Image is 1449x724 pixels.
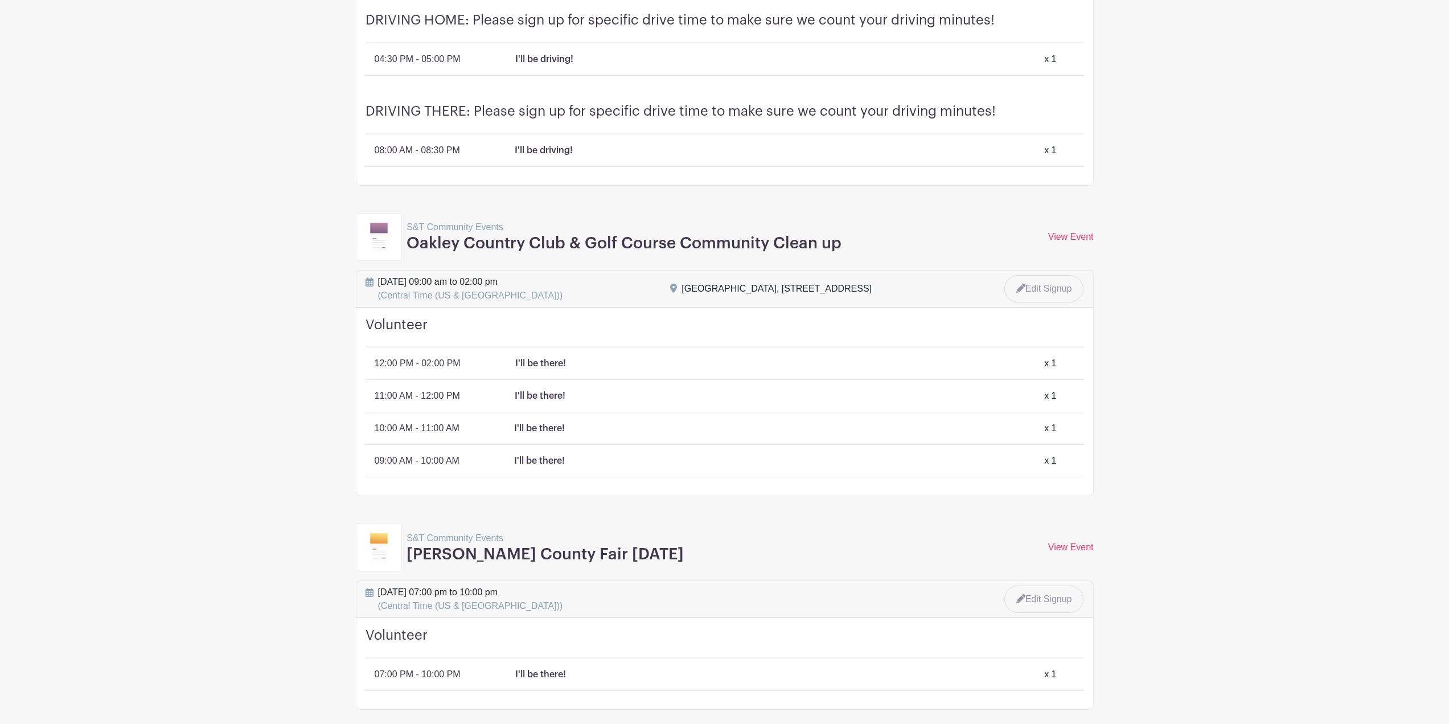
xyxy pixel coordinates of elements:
[1044,422,1056,435] div: x 1
[1044,389,1056,403] div: x 1
[407,531,684,545] p: S&T Community Events
[375,389,460,403] p: 11:00 AM - 12:00 PM
[514,422,565,435] p: I'll be there!
[378,601,563,611] span: (Central Time (US & [GEOGRAPHIC_DATA]))
[515,357,566,370] p: I'll be there!
[375,52,461,66] p: 04:30 PM - 05:00 PM
[515,668,566,681] p: I'll be there!
[375,668,461,681] p: 07:00 PM - 10:00 PM
[515,144,573,157] p: I'll be driving!
[1048,232,1094,242] a: View Event
[1044,357,1056,370] div: x 1
[407,234,842,253] h3: Oakley Country Club & Golf Course Community Clean up
[407,545,684,565] h3: [PERSON_NAME] County Fair [DATE]
[378,586,563,613] span: [DATE] 07:00 pm to 10:00 pm
[1048,542,1094,552] a: View Event
[366,103,1084,134] h4: DRIVING THERE: Please sign up for specific drive time to make sure we count your driving minutes!
[1044,144,1056,157] div: x 1
[375,144,460,157] p: 08:00 AM - 08:30 PM
[1004,586,1084,613] a: Edit Signup
[514,454,565,468] p: I'll be there!
[378,275,563,302] span: [DATE] 09:00 am to 02:00 pm
[1044,52,1056,66] div: x 1
[515,389,565,403] p: I'll be there!
[1004,275,1084,302] a: Edit Signup
[1044,668,1056,681] div: x 1
[1044,454,1056,468] div: x 1
[407,220,842,234] p: S&T Community Events
[366,12,1084,43] h4: DRIVING HOME: Please sign up for specific drive time to make sure we count your driving minutes!
[370,533,388,562] img: template3-46502052fd4b2ae8941704f64767edd94b8000f543053f22174a657766641163.svg
[682,282,872,296] div: [GEOGRAPHIC_DATA], [STREET_ADDRESS]
[375,454,459,468] p: 09:00 AM - 10:00 AM
[375,357,461,370] p: 12:00 PM - 02:00 PM
[378,291,563,300] span: (Central Time (US & [GEOGRAPHIC_DATA]))
[370,223,388,251] img: template11-97b0f419cbab8ea1fd52dabbe365452ac063e65c139ff1c7c21e0a8da349fa3d.svg
[366,627,1084,658] h4: Volunteer
[366,317,1084,348] h4: Volunteer
[375,422,459,435] p: 10:00 AM - 11:00 AM
[515,52,573,66] p: I'll be driving!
